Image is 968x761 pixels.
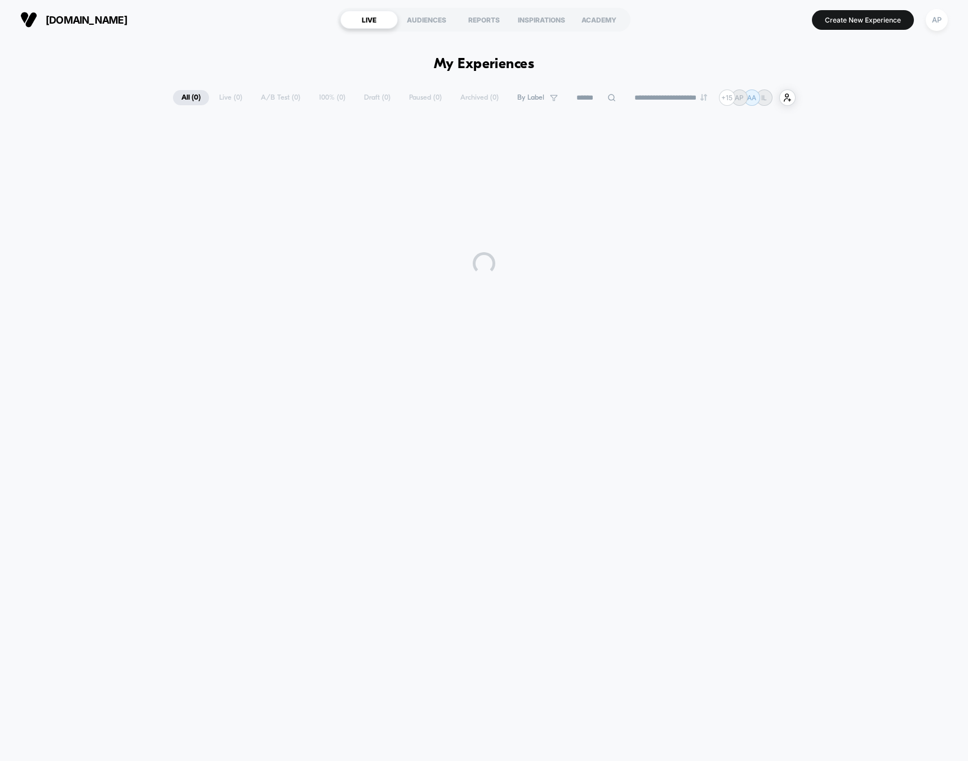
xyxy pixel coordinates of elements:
div: INSPIRATIONS [513,11,570,29]
button: Create New Experience [812,10,914,30]
span: [DOMAIN_NAME] [46,14,127,26]
span: By Label [517,93,544,102]
span: All ( 0 ) [173,90,209,105]
div: + 15 [719,89,735,106]
div: AUDIENCES [398,11,455,29]
p: IL [761,93,767,102]
div: AP [926,9,948,31]
img: Visually logo [20,11,37,28]
div: LIVE [340,11,398,29]
p: AP [735,93,744,102]
p: AA [747,93,756,102]
div: REPORTS [455,11,513,29]
div: ACADEMY [570,11,628,29]
button: AP [922,8,951,32]
img: end [700,94,707,101]
h1: My Experiences [434,56,535,73]
button: [DOMAIN_NAME] [17,11,131,29]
